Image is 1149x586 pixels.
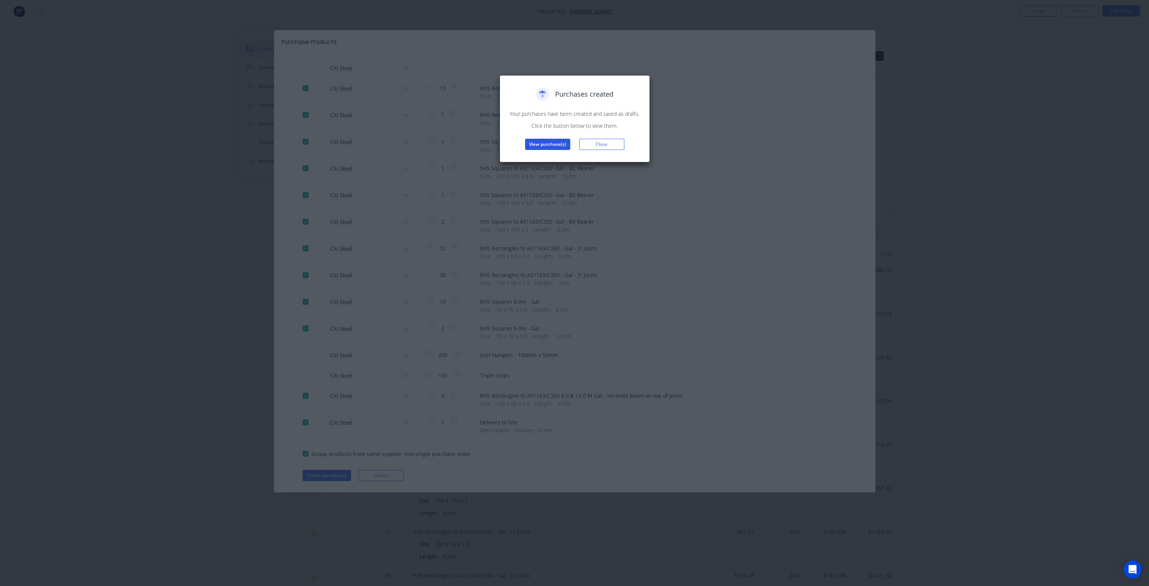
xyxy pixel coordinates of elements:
button: View purchase(s) [525,139,570,150]
p: Your purchases have been created and saved as drafts. [507,110,642,118]
p: Click the button below to view them. [507,122,642,130]
div: Open Intercom Messenger [1123,560,1141,578]
button: Close [579,139,624,150]
span: Purchases created [555,89,613,99]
